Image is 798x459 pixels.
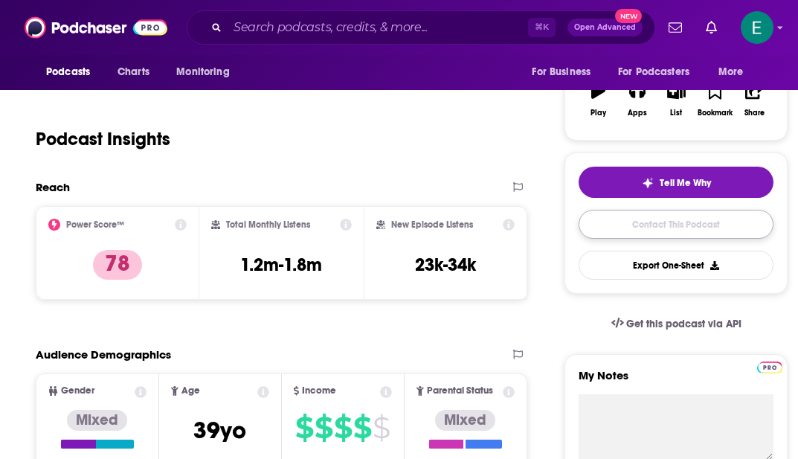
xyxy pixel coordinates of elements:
img: tell me why sparkle [642,177,654,189]
a: 39yo [193,424,246,443]
h3: 1.2m-1.8m [240,254,322,276]
span: More [718,62,744,83]
span: $ [353,416,371,440]
h2: Reach [36,180,70,194]
span: For Podcasters [618,62,689,83]
div: List [670,109,682,118]
img: Podchaser Pro [757,362,783,373]
button: Open AdvancedNew [567,19,643,36]
button: Show profile menu [741,11,773,44]
button: Export One-Sheet [579,251,773,280]
h2: New Episode Listens [391,219,473,230]
img: User Profile [741,11,773,44]
span: Charts [118,62,149,83]
span: 39 yo [193,416,246,445]
a: Mixed [61,410,134,449]
span: Logged in as ellien [741,11,773,44]
a: Charts [108,58,158,86]
span: Open Advanced [574,24,636,31]
a: $$$$$ [295,416,390,440]
span: Podcasts [46,62,90,83]
div: Bookmark [698,109,733,118]
div: Play [591,109,606,118]
span: For Business [532,62,591,83]
a: Pro website [757,359,783,373]
button: Bookmark [696,73,735,126]
input: Search podcasts, credits, & more... [228,16,528,39]
span: $ [295,416,313,440]
span: Age [181,386,200,396]
label: My Notes [579,368,773,394]
button: open menu [36,58,109,86]
span: ⌘ K [528,18,556,37]
div: Share [744,109,765,118]
div: Mixed [67,410,127,431]
span: New [615,9,642,23]
button: List [657,73,695,126]
p: 78 [93,250,142,280]
span: Monitoring [176,62,229,83]
button: open menu [608,58,711,86]
h2: Audience Demographics [36,347,171,362]
button: Apps [618,73,657,126]
span: $ [315,416,332,440]
a: Mixed [429,410,502,449]
div: Search podcasts, credits, & more... [187,10,655,45]
div: Apps [628,109,647,118]
h1: Podcast Insights [36,128,170,150]
a: Contact This Podcast [579,210,773,239]
button: Share [735,73,773,126]
span: Income [302,386,336,396]
button: open menu [166,58,248,86]
button: open menu [708,58,762,86]
div: Mixed [435,410,495,431]
h3: 23k-34k [415,254,476,276]
img: Podchaser - Follow, Share and Rate Podcasts [25,13,167,42]
button: open menu [521,58,609,86]
span: Get this podcast via API [626,318,741,330]
a: Get this podcast via API [599,306,754,342]
span: Parental Status [427,386,493,396]
h2: Power Score™ [66,219,124,230]
span: $ [334,416,352,440]
a: Show notifications dropdown [663,15,688,40]
span: Tell Me Why [660,177,711,189]
a: Show notifications dropdown [700,15,723,40]
h2: Total Monthly Listens [226,219,310,230]
span: Gender [61,386,94,396]
button: Play [579,73,617,126]
button: tell me why sparkleTell Me Why [579,167,773,198]
span: $ [373,416,390,440]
